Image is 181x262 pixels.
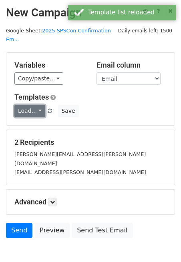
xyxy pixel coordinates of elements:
h5: 2 Recipients [14,138,167,147]
a: 2025 SPSCon Confirmation Em... [6,28,111,43]
a: Send Test Email [72,223,133,238]
a: Send [6,223,32,238]
span: Daily emails left: 1500 [115,26,175,35]
small: [PERSON_NAME][EMAIL_ADDRESS][PERSON_NAME][DOMAIN_NAME] [14,151,146,166]
small: [EMAIL_ADDRESS][PERSON_NAME][DOMAIN_NAME] [14,169,146,175]
a: Preview [34,223,70,238]
h2: New Campaign [6,6,175,20]
small: Google Sheet: [6,28,111,43]
h5: Email column [97,61,167,70]
a: Templates [14,93,49,101]
h5: Advanced [14,198,167,206]
a: Daily emails left: 1500 [115,28,175,34]
h5: Variables [14,61,84,70]
div: Template list reloaded [88,8,173,17]
iframe: Chat Widget [141,224,181,262]
a: Copy/paste... [14,72,63,85]
a: Load... [14,105,45,117]
button: Save [58,105,78,117]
